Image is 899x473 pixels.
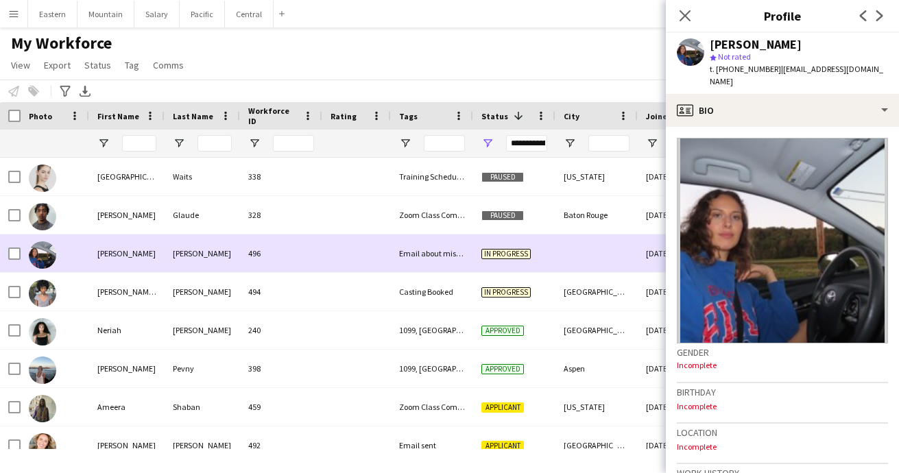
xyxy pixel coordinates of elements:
span: First Name [97,111,139,121]
input: Workforce ID Filter Input [273,135,314,151]
span: In progress [481,249,531,259]
span: Workforce ID [248,106,298,126]
span: Paused [481,172,524,182]
div: [PERSON_NAME] [165,273,240,311]
p: Incomplete [677,441,888,452]
div: [PERSON_NAME] [165,234,240,272]
span: Incomplete [677,360,717,370]
span: Export [44,59,71,71]
span: Tags [399,111,418,121]
button: Eastern [28,1,77,27]
button: Pacific [180,1,225,27]
div: [GEOGRAPHIC_DATA] [89,158,165,195]
div: [PERSON_NAME] [89,234,165,272]
img: Riley Welch [29,241,56,269]
a: Comms [147,56,189,74]
div: [GEOGRAPHIC_DATA] [555,311,638,349]
div: [DATE] [638,196,720,234]
div: Glaude [165,196,240,234]
div: Email sent [391,426,473,464]
span: Applicant [481,441,524,451]
div: Neriah [89,311,165,349]
a: Export [38,56,76,74]
app-action-btn: Export XLSX [77,83,93,99]
span: Last Name [173,111,213,121]
span: Status [481,111,508,121]
span: View [11,59,30,71]
div: Bio [666,94,899,127]
h3: Profile [666,7,899,25]
a: Status [79,56,117,74]
div: Casting Booked [391,273,473,311]
input: First Name Filter Input [122,135,156,151]
div: [US_STATE] [555,158,638,195]
div: Zoom Class Completed [391,196,473,234]
div: Ameera [89,388,165,426]
button: Central [225,1,274,27]
div: [GEOGRAPHIC_DATA] [555,273,638,311]
div: [US_STATE] [555,388,638,426]
div: [DATE] [638,273,720,311]
span: In progress [481,287,531,298]
button: Mountain [77,1,134,27]
button: Open Filter Menu [564,137,576,149]
div: 328 [240,196,322,234]
img: Xavier Glaude [29,203,56,230]
input: Tags Filter Input [424,135,465,151]
div: [PERSON_NAME] [710,38,802,51]
div: 492 [240,426,322,464]
span: Comms [153,59,184,71]
p: Incomplete [677,401,888,411]
div: Waits [165,158,240,195]
div: [DATE] [638,311,720,349]
span: Joined [646,111,673,121]
div: [DATE] [638,158,720,195]
button: Open Filter Menu [173,137,185,149]
img: Annie Lockwood [29,433,56,461]
div: [PERSON_NAME] [89,196,165,234]
img: Sophia Pevny [29,356,56,384]
span: Approved [481,364,524,374]
div: 240 [240,311,322,349]
button: Open Filter Menu [97,137,110,149]
img: Toni Ann Smith [29,280,56,307]
span: | [EMAIL_ADDRESS][DOMAIN_NAME] [710,64,883,86]
div: [GEOGRAPHIC_DATA] [555,426,638,464]
a: Tag [119,56,145,74]
div: 398 [240,350,322,387]
div: 496 [240,234,322,272]
span: Tag [125,59,139,71]
div: Pevny [165,350,240,387]
div: Training Scheduled [391,158,473,195]
span: Photo [29,111,52,121]
div: [DATE] [638,426,720,464]
div: 459 [240,388,322,426]
span: t. [PHONE_NUMBER] [710,64,781,74]
div: Baton Rouge [555,196,638,234]
span: Not rated [718,51,751,62]
div: [PERSON_NAME] [165,426,240,464]
span: Paused [481,210,524,221]
div: 338 [240,158,322,195]
a: View [5,56,36,74]
div: Shaban [165,388,240,426]
button: Open Filter Menu [481,137,494,149]
div: 494 [240,273,322,311]
div: [PERSON_NAME] [89,350,165,387]
button: Open Filter Menu [248,137,261,149]
div: 1099, [GEOGRAPHIC_DATA], [GEOGRAPHIC_DATA], [DEMOGRAPHIC_DATA], [GEOGRAPHIC_DATA] [391,350,473,387]
img: Ameera Shaban [29,395,56,422]
div: Email about missing information [391,234,473,272]
input: City Filter Input [588,135,630,151]
span: City [564,111,579,121]
app-action-btn: Advanced filters [57,83,73,99]
div: 1099, [GEOGRAPHIC_DATA], [DEMOGRAPHIC_DATA], South [391,311,473,349]
div: Zoom Class Completed [391,388,473,426]
h3: Gender [677,346,888,359]
span: Approved [481,326,524,336]
div: Aspen [555,350,638,387]
h3: Location [677,426,888,439]
img: Neriah Carson [29,318,56,345]
button: Salary [134,1,180,27]
h3: Birthday [677,386,888,398]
